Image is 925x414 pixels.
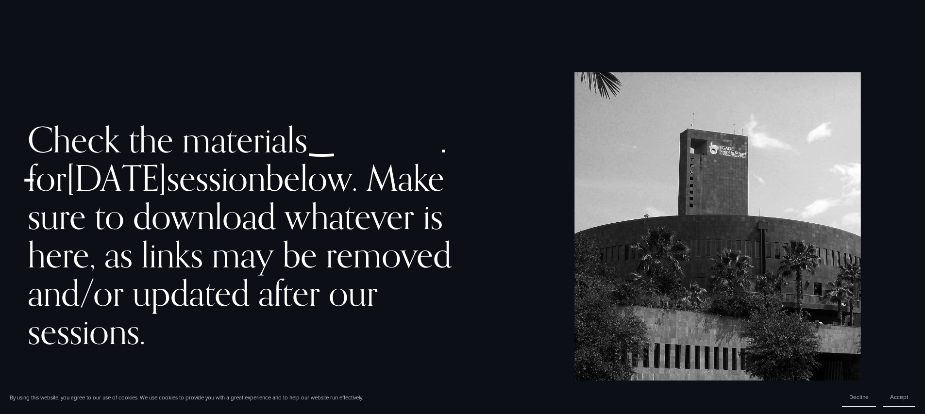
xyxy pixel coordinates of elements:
[10,394,363,401] p: By using this website, you agree to our use of cookies. We use cookies to provide you with a grea...
[266,156,352,199] span: below
[849,393,869,401] span: Decline
[842,387,876,407] button: Decline
[28,120,460,350] h2: Check the materials for session . Make sure to download whatever is here, as links may be removed...
[890,393,908,401] span: Accept
[883,387,915,407] button: Accept
[67,156,167,199] span: [DATE]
